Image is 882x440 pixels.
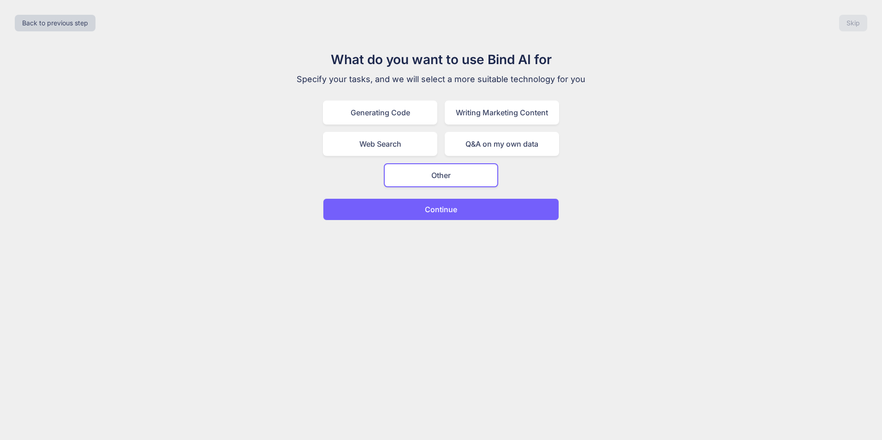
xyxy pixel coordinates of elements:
button: Back to previous step [15,15,95,31]
div: Q&A on my own data [445,132,559,156]
p: Continue [425,204,457,215]
div: Generating Code [323,101,437,125]
div: Writing Marketing Content [445,101,559,125]
div: Other [384,163,498,187]
div: Web Search [323,132,437,156]
button: Continue [323,198,559,220]
button: Skip [839,15,867,31]
h1: What do you want to use Bind AI for [286,50,596,69]
p: Specify your tasks, and we will select a more suitable technology for you [286,73,596,86]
